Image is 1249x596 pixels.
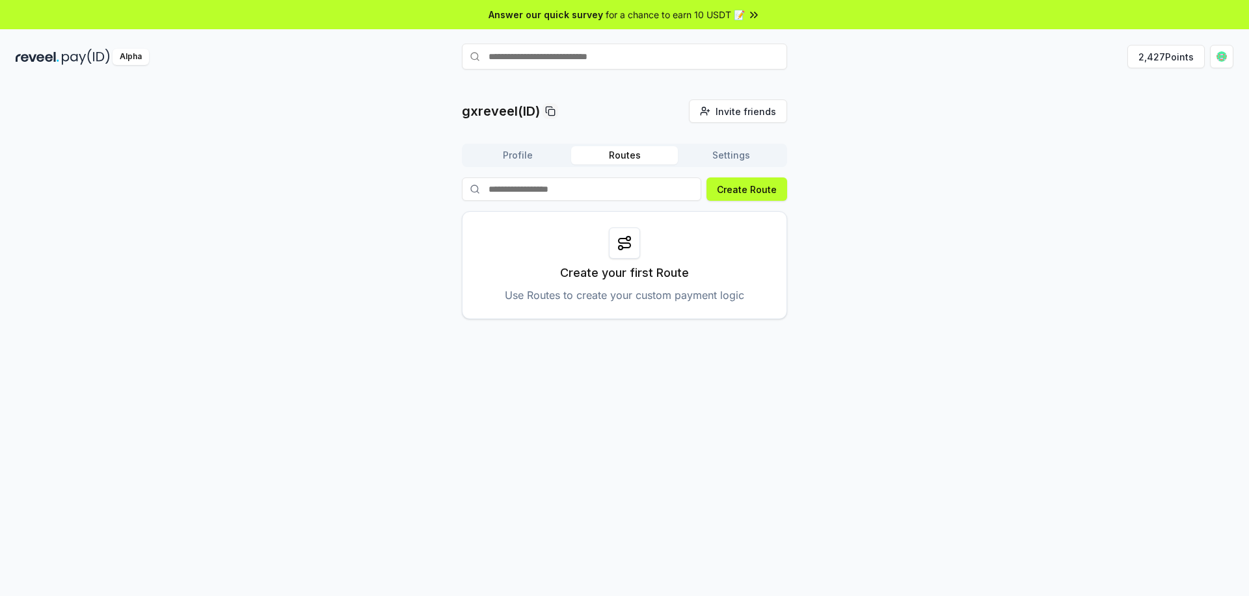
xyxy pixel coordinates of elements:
[1127,45,1205,68] button: 2,427Points
[16,49,59,65] img: reveel_dark
[489,8,603,21] span: Answer our quick survey
[462,102,540,120] p: gxreveel(ID)
[62,49,110,65] img: pay_id
[706,177,787,201] button: Create Route
[606,8,745,21] span: for a chance to earn 10 USDT 📝
[505,287,744,303] p: Use Routes to create your custom payment logic
[716,105,776,118] span: Invite friends
[678,146,785,164] button: Settings
[571,146,678,164] button: Routes
[113,49,149,65] div: Alpha
[560,264,689,282] p: Create your first Route
[689,99,787,123] button: Invite friends
[464,146,571,164] button: Profile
